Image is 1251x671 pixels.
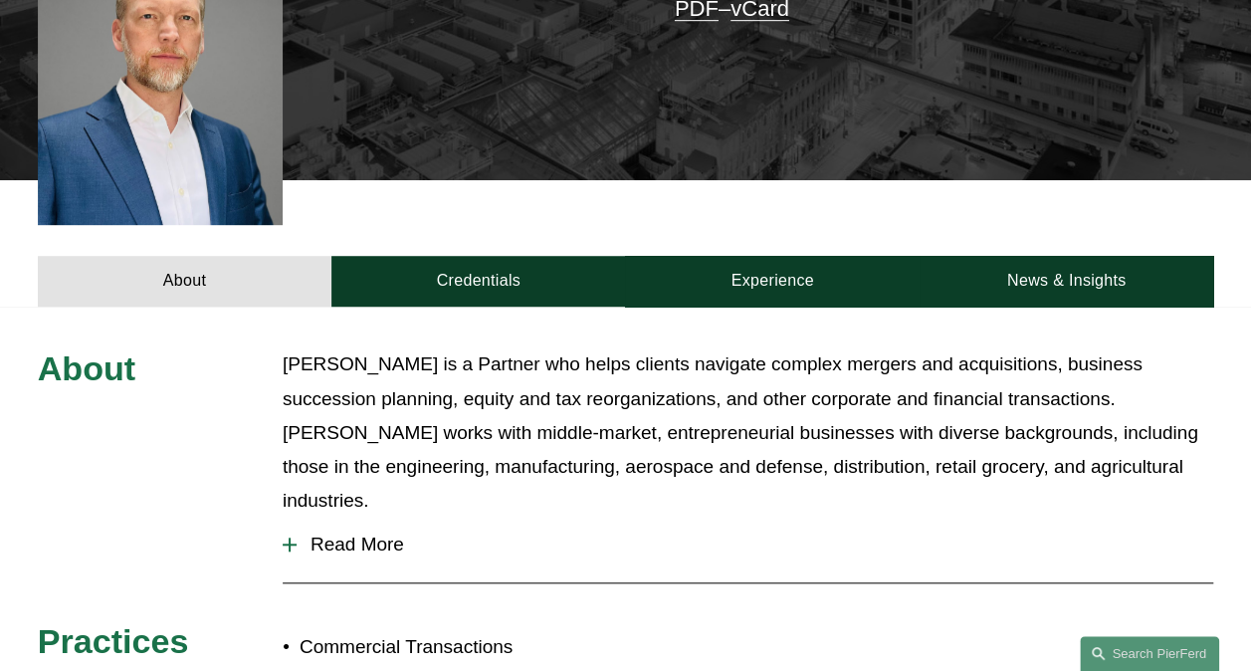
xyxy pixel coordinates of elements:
p: Commercial Transactions [300,630,626,664]
span: Read More [297,534,1213,556]
span: About [38,349,135,387]
p: [PERSON_NAME] is a Partner who helps clients navigate complex mergers and acquisitions, business ... [283,347,1213,518]
a: Credentials [331,256,625,307]
button: Read More [283,519,1213,570]
a: Search this site [1080,636,1219,671]
a: About [38,256,331,307]
span: Practices [38,622,189,660]
a: Experience [625,256,919,307]
a: News & Insights [920,256,1213,307]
